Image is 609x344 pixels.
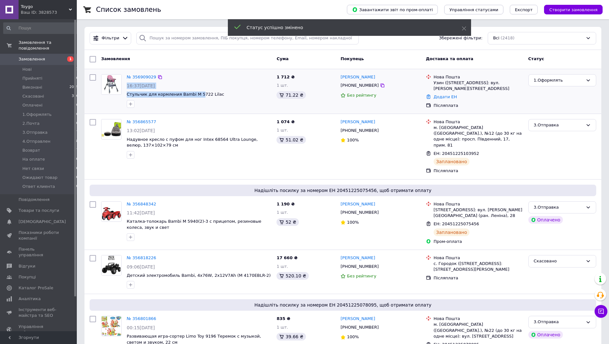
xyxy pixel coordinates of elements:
[276,272,309,280] div: 520.10 ₴
[101,74,122,95] a: Фото товару
[444,5,503,14] button: Управління статусами
[127,264,155,269] span: 09:06[DATE]
[19,197,50,203] span: Повідомлення
[22,93,44,99] span: Скасовані
[76,102,78,108] span: 0
[515,7,533,12] span: Експорт
[102,35,119,41] span: Фільтри
[434,275,523,281] div: Післяплата
[276,210,288,215] span: 1 шт.
[101,202,121,221] img: Фото товару
[76,112,78,117] span: 0
[528,331,563,339] div: Оплачено
[347,220,359,225] span: 100%
[127,255,156,260] a: № 356818226
[341,56,364,61] span: Покупець
[127,219,261,230] a: Каталка-толокарь Bambi M 5940(2)-3 с прицепом, резиновые колеса, звук и свет
[434,239,523,244] div: Пром-оплата
[22,175,57,180] span: Ожидают товар
[434,201,523,207] div: Нова Пошта
[347,93,376,98] span: Без рейтингу
[501,36,514,40] span: (2418)
[22,166,44,172] span: Нет связи
[101,255,122,276] a: Фото товару
[549,7,597,12] span: Створити замовлення
[276,333,306,340] div: 39.66 ₴
[127,92,224,97] a: Стульчик для кормления Bambi M 5722 Lilac
[426,56,473,61] span: Доставка та оплата
[276,264,288,269] span: 1 шт.
[19,219,66,225] span: [DEMOGRAPHIC_DATA]
[534,258,583,265] div: Скасовано
[449,7,498,12] span: Управління статусами
[528,56,544,61] span: Статус
[76,67,78,72] span: 1
[19,274,36,280] span: Покупці
[538,7,603,12] a: Створити замовлення
[19,324,59,335] span: Управління сайтом
[22,156,45,162] span: На оплате
[339,323,380,332] div: [PHONE_NUMBER]
[434,221,479,226] span: ЕН: 20451225075456
[127,83,155,88] span: 16:37[DATE]
[276,316,290,321] span: 835 ₴
[339,126,380,135] div: [PHONE_NUMBER]
[276,83,288,88] span: 1 шт.
[493,35,500,41] span: Всі
[72,93,78,99] span: 350
[339,208,380,217] div: [PHONE_NUMBER]
[434,103,523,108] div: Післяплата
[101,316,122,336] a: Фото товару
[434,125,523,148] div: м. [GEOGRAPHIC_DATA] ([GEOGRAPHIC_DATA].), №12 (до 30 кг на одне місце): просп. Південний, 17, пр...
[76,166,78,172] span: 0
[434,228,470,236] div: Заплановано
[22,84,42,90] span: Виконані
[510,5,538,14] button: Експорт
[276,56,288,61] span: Cума
[341,74,375,80] a: [PERSON_NAME]
[341,201,375,207] a: [PERSON_NAME]
[434,316,523,322] div: Нова Пошта
[19,40,77,51] span: Замовлення та повідомлення
[22,139,50,144] span: 4.Отправлен
[3,22,79,34] input: Пошук
[76,121,78,126] span: 0
[534,77,583,84] div: 1.Оформлять
[74,148,78,153] span: 37
[127,75,156,79] a: № 356909029
[22,67,32,72] span: Нові
[21,4,69,10] span: Toygo
[19,56,45,62] span: Замовлення
[127,210,155,215] span: 11:42[DATE]
[19,263,35,269] span: Відгуки
[19,285,53,291] span: Каталог ProSale
[19,208,59,213] span: Товари та послуги
[127,202,156,206] a: № 356848342
[534,122,583,129] div: 3.Отправка
[339,262,380,271] div: [PHONE_NUMBER]
[19,307,59,318] span: Інструменти веб-майстра та SEO
[19,230,59,241] span: Показники роботи компанії
[434,168,523,174] div: Післяплата
[341,316,375,322] a: [PERSON_NAME]
[276,255,297,260] span: 17 660 ₴
[127,119,156,124] a: № 356865577
[96,6,161,13] h1: Список замовлень
[434,119,523,125] div: Нова Пошта
[19,296,41,302] span: Аналітика
[534,319,583,325] div: 3.Отправка
[19,246,59,258] span: Панель управління
[528,216,563,224] div: Оплачено
[276,128,288,132] span: 1 шт.
[22,76,42,81] span: Прийняті
[67,56,74,62] span: 1
[339,81,380,90] div: [PHONE_NUMBER]
[21,10,77,15] div: Ваш ID: 3828573
[127,273,271,278] a: Детский электромобиль Bambi, 4х76W, 2х12V7Ah (M 4170EBLR-2)
[76,184,78,189] span: 0
[347,138,359,142] span: 100%
[434,261,523,272] div: с. Городок ([STREET_ADDRESS]: [STREET_ADDRESS][PERSON_NAME]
